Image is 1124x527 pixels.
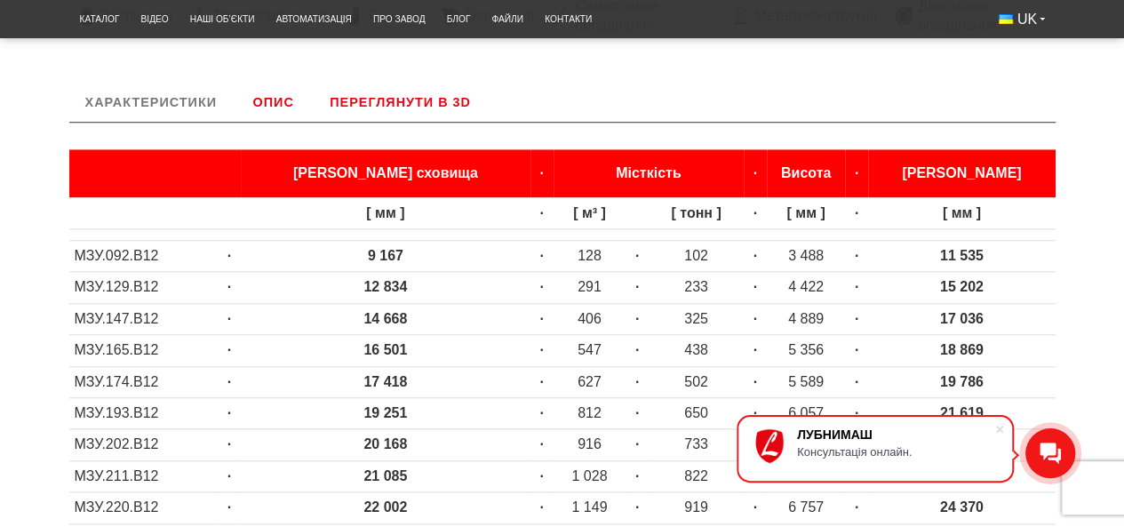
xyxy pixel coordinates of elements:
strong: · [635,405,639,420]
button: UK [988,4,1056,35]
a: Блог [436,4,482,34]
td: 5 356 [767,335,845,366]
strong: 14 668 [363,311,407,326]
a: Про завод [363,4,436,34]
strong: · [635,436,639,451]
a: Характеристики [69,83,233,122]
strong: · [635,468,639,483]
strong: · [855,374,858,389]
a: Переглянути в 3D [314,83,487,122]
strong: · [539,165,543,180]
th: Висота [767,149,845,197]
strong: · [635,311,639,326]
strong: · [227,436,231,451]
td: МЗУ.147.В12 [69,303,219,334]
strong: 18 869 [940,342,984,357]
td: МЗУ.202.В12 [69,429,219,460]
td: МЗУ.165.В12 [69,335,219,366]
strong: · [539,405,543,420]
a: Автоматизація [266,4,363,34]
strong: · [635,248,639,263]
a: Відео [130,4,179,34]
td: 406 [554,303,626,334]
th: [PERSON_NAME] сховища [241,149,530,197]
td: 916 [554,429,626,460]
span: UK [1017,10,1037,29]
strong: · [635,499,639,515]
strong: · [539,436,543,451]
td: 502 [649,366,744,397]
strong: [ мм ] [943,205,981,220]
td: 650 [649,397,744,428]
td: 822 [649,460,744,491]
strong: 24 370 [940,499,984,515]
strong: · [227,279,231,294]
td: 325 [649,303,744,334]
strong: · [753,499,757,515]
strong: [ мм ] [786,205,825,220]
strong: · [539,468,543,483]
td: МЗУ.174.В12 [69,366,219,397]
strong: 11 535 [940,248,984,263]
strong: · [753,342,757,357]
strong: · [855,205,858,220]
td: 919 [649,492,744,523]
a: Файли [481,4,534,34]
td: МЗУ.193.В12 [69,397,219,428]
strong: · [539,374,543,389]
td: 547 [554,335,626,366]
th: Місткість [554,149,744,197]
td: МЗУ.211.В12 [69,460,219,491]
strong: 23 453 [940,468,984,483]
strong: · [227,342,231,357]
strong: 21 085 [363,468,407,483]
td: 812 [554,397,626,428]
strong: · [753,374,757,389]
strong: · [855,342,858,357]
strong: · [753,279,757,294]
td: 5 589 [767,366,845,397]
strong: 9 167 [368,248,403,263]
strong: [ тонн ] [671,205,721,220]
strong: · [635,374,639,389]
a: Каталог [69,4,131,34]
strong: · [227,468,231,483]
strong: 19 786 [940,374,984,389]
strong: · [539,342,543,357]
strong: · [855,499,858,515]
a: Опис [236,83,309,122]
strong: 16 501 [363,342,407,357]
strong: 22 002 [363,499,407,515]
strong: · [227,311,231,326]
strong: 19 251 [363,405,407,420]
td: 627 [554,366,626,397]
strong: · [635,279,639,294]
strong: · [227,499,231,515]
strong: · [227,248,231,263]
td: 102 [649,240,744,271]
strong: · [753,468,757,483]
strong: · [855,311,858,326]
strong: 20 168 [363,436,407,451]
strong: · [855,405,858,420]
div: Консультація онлайн. [797,445,994,459]
strong: 12 834 [363,279,407,294]
th: [PERSON_NAME] [868,149,1056,197]
strong: · [753,405,757,420]
strong: 15 202 [940,279,984,294]
strong: · [635,342,639,357]
td: 4 889 [767,303,845,334]
strong: · [855,248,858,263]
td: 1 149 [554,492,626,523]
td: 6 757 [767,492,845,523]
td: МЗУ.220.В12 [69,492,219,523]
strong: · [539,248,543,263]
td: 1 028 [554,460,626,491]
strong: 17 036 [940,311,984,326]
strong: · [753,205,757,220]
strong: · [855,279,858,294]
td: 6 057 [767,397,845,428]
td: МЗУ.092.В12 [69,240,219,271]
td: 3 488 [767,240,845,271]
td: 128 [554,240,626,271]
